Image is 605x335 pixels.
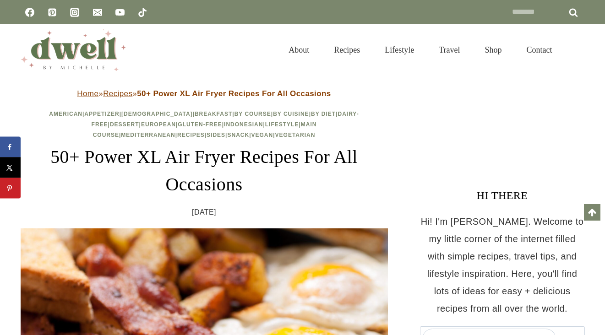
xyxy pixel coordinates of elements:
img: DWELL by michelle [21,29,126,71]
a: Recipes [177,132,205,138]
a: Indonesian [224,121,263,128]
a: Breakfast [195,111,232,117]
a: TikTok [133,3,152,22]
a: Sides [207,132,225,138]
a: Vegan [251,132,273,138]
a: Contact [514,34,565,66]
h1: 50+ Power XL Air Fryer Recipes For All Occasions [21,143,388,198]
strong: 50+ Power XL Air Fryer Recipes For All Occasions [137,89,331,98]
a: European [141,121,176,128]
a: Travel [426,34,472,66]
a: About [276,34,322,66]
a: Appetizer [84,111,119,117]
span: | | | | | | | | | | | | | | | | | | | [49,111,359,138]
span: » » [77,89,331,98]
time: [DATE] [192,205,216,219]
a: By Cuisine [273,111,309,117]
a: Facebook [21,3,39,22]
a: Instagram [65,3,84,22]
a: Email [88,3,107,22]
h3: HI THERE [420,187,585,204]
a: Gluten-Free [178,121,222,128]
button: View Search Form [569,42,585,58]
a: [DEMOGRAPHIC_DATA] [121,111,193,117]
a: Dessert [110,121,139,128]
a: Lifestyle [265,121,299,128]
a: Pinterest [43,3,61,22]
nav: Primary Navigation [276,34,564,66]
a: Vegetarian [275,132,316,138]
a: Shop [472,34,514,66]
a: Lifestyle [372,34,426,66]
p: Hi! I'm [PERSON_NAME]. Welcome to my little corner of the internet filled with simple recipes, tr... [420,213,585,317]
a: By Course [234,111,271,117]
a: Home [77,89,98,98]
a: Recipes [322,34,372,66]
a: Scroll to top [584,204,600,221]
a: Recipes [103,89,132,98]
a: By Diet [311,111,336,117]
a: Snack [227,132,249,138]
a: YouTube [111,3,129,22]
a: Mediterranean [121,132,175,138]
a: American [49,111,82,117]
